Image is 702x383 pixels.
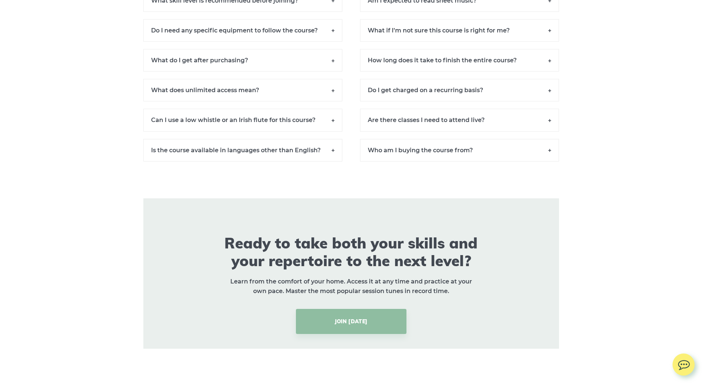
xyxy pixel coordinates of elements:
[143,139,342,161] h6: Is the course available in languages other than English?
[360,139,559,161] h6: Who am I buying the course from?
[296,309,406,334] a: JOIN [DATE]
[360,79,559,101] h6: Do I get charged on a recurring basis?
[673,354,695,372] img: chat.svg
[360,109,559,131] h6: Are there classes I need to attend live?
[143,49,342,72] h6: What do I get after purchasing?
[143,109,342,131] h6: Can I use a low whistle or an Irish flute for this course?
[230,278,472,295] strong: Learn from the comfort of your home. Access it at any time and practice at your own pace. Master ...
[360,19,559,42] h6: What if I’m not sure this course is right for me?
[360,49,559,72] h6: How long does it take to finish the entire course?
[143,19,342,42] h6: Do I need any specific equipment to follow the course?
[217,234,486,269] h2: Ready to take both your skills and your repertoire to the next level?
[143,79,342,101] h6: What does unlimited access mean?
